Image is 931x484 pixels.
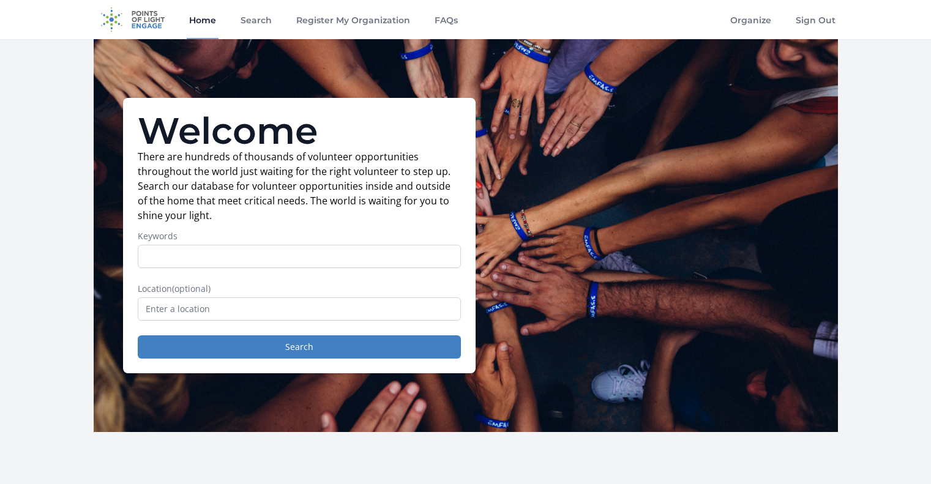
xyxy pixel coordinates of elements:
span: (optional) [172,283,211,294]
h1: Welcome [138,113,461,149]
label: Location [138,283,461,295]
p: There are hundreds of thousands of volunteer opportunities throughout the world just waiting for ... [138,149,461,223]
label: Keywords [138,230,461,242]
input: Enter a location [138,297,461,321]
button: Search [138,335,461,359]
